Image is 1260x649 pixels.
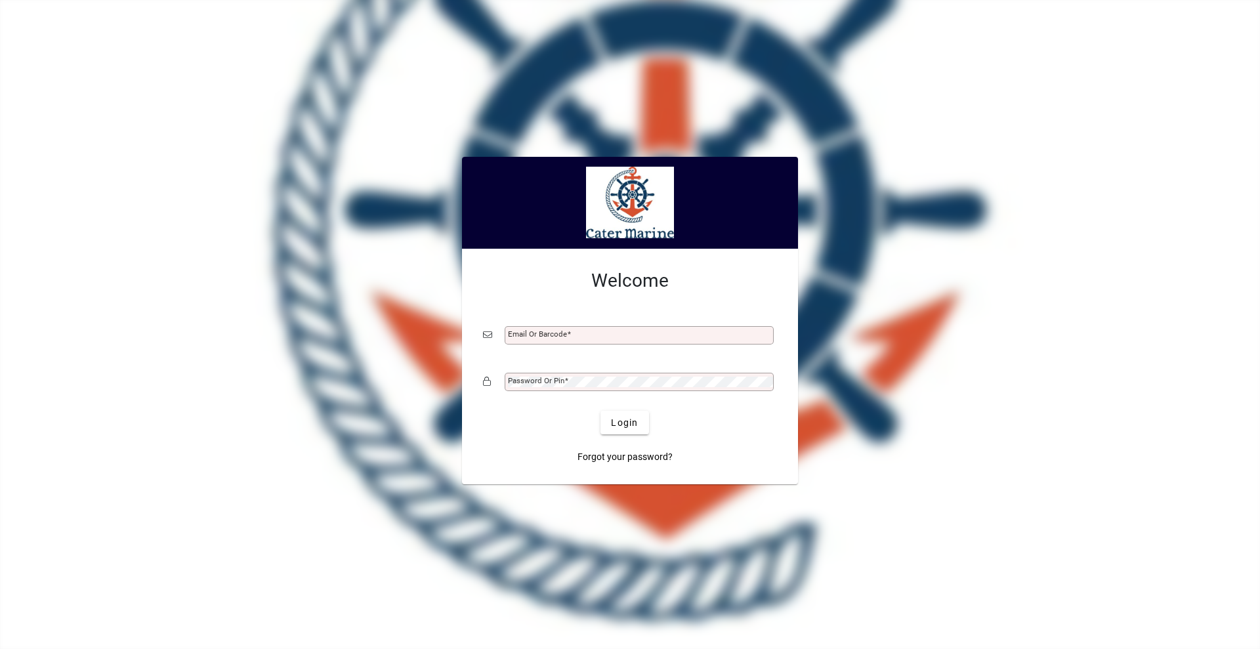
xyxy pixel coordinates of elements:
[508,329,567,339] mat-label: Email or Barcode
[508,376,564,385] mat-label: Password or Pin
[483,270,777,292] h2: Welcome
[572,445,678,469] a: Forgot your password?
[577,450,673,464] span: Forgot your password?
[611,416,638,430] span: Login
[600,411,648,434] button: Login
